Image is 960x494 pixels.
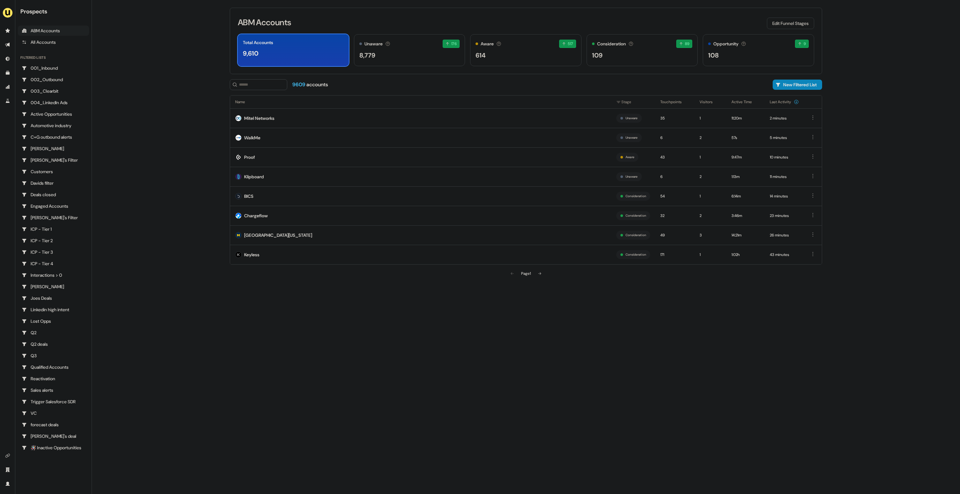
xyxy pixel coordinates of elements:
[18,201,89,211] a: Go to Engaged Accounts
[18,443,89,453] a: Go to 🪅 Inactive Opportunities
[244,174,264,180] div: Klipboard
[18,26,89,36] a: ABM Accounts
[18,270,89,280] a: Go to Interactions > 0
[18,63,89,73] a: Go to 001_Inbound
[22,444,85,451] div: 🪅 Inactive Opportunities
[18,166,89,177] a: Go to Customers
[700,154,721,160] div: 1
[18,132,89,142] a: Go to C+G outbound alerts
[22,145,85,152] div: [PERSON_NAME]
[592,50,603,60] div: 109
[660,193,689,199] div: 54
[521,270,531,277] div: Page 1
[18,397,89,407] a: Go to Trigger Salesforce SDR
[22,295,85,301] div: Joes Deals
[700,212,721,219] div: 2
[770,174,799,180] div: 11 minutes
[18,282,89,292] a: Go to JJ Deals
[243,39,273,46] div: Total Accounts
[244,232,312,238] div: [GEOGRAPHIC_DATA][US_STATE]
[18,316,89,326] a: Go to Lost Opps
[700,232,721,238] div: 3
[626,135,638,141] button: Unaware
[22,318,85,324] div: Lost Opps
[243,49,259,58] div: 9,610
[18,212,89,223] a: Go to Geneviève's Filter
[713,41,739,47] div: Opportunity
[3,54,13,64] a: Go to Inbound
[767,18,814,29] button: Edit Funnel Stages
[18,351,89,361] a: Go to Q3
[22,111,85,117] div: Active Opportunities
[731,115,760,121] div: 11:20m
[18,143,89,154] a: Go to Charlotte Stone
[770,115,799,121] div: 2 minutes
[22,191,85,198] div: Deals closed
[3,82,13,92] a: Go to attribution
[476,50,486,60] div: 614
[626,174,638,180] button: Unaware
[804,41,806,47] span: 9
[660,251,689,258] div: 171
[731,232,760,238] div: 14:21m
[22,157,85,163] div: [PERSON_NAME]'s Filter
[22,65,85,71] div: 001_Inbound
[770,232,799,238] div: 26 minutes
[18,328,89,338] a: Go to Q2
[708,50,719,60] div: 108
[22,122,85,129] div: Automotive industry
[22,260,85,267] div: ICP - Tier 4
[18,155,89,165] a: Go to Charlotte's Filter
[18,408,89,418] a: Go to VC
[700,96,720,108] button: Visitors
[18,362,89,372] a: Go to Qualified Accounts
[770,193,799,199] div: 14 minutes
[22,168,85,175] div: Customers
[18,120,89,131] a: Go to Automotive industry
[18,37,89,47] a: All accounts
[626,115,638,121] button: Unaware
[22,76,85,83] div: 002_Outbound
[22,214,85,221] div: [PERSON_NAME]'s Filter
[22,88,85,94] div: 003_Clearbit
[22,237,85,244] div: ICP - Tier 2
[626,232,646,238] button: Consideration
[292,81,328,88] div: accounts
[22,226,85,232] div: ICP - Tier 1
[244,251,259,258] div: Keyless
[3,68,13,78] a: Go to templates
[3,451,13,461] a: Go to integrations
[773,80,822,90] button: New Filtered List
[18,385,89,395] a: Go to Sales alerts
[18,224,89,234] a: Go to ICP - Tier 1
[568,41,573,47] span: 517
[770,154,799,160] div: 10 minutes
[244,193,253,199] div: BICS
[22,410,85,416] div: VC
[22,398,85,405] div: Trigger Salesforce SDR
[770,212,799,219] div: 23 minutes
[364,41,383,47] div: Unaware
[22,27,85,34] div: ABM Accounts
[660,212,689,219] div: 32
[731,154,760,160] div: 9:47m
[18,431,89,441] a: Go to yann's deal
[731,135,760,141] div: 57s
[22,249,85,255] div: ICP - Tier 3
[18,189,89,200] a: Go to Deals closed
[22,352,85,359] div: Q3
[3,479,13,489] a: Go to profile
[660,135,689,141] div: 6
[18,305,89,315] a: Go to Linkedin high intent
[731,174,760,180] div: 1:13m
[18,178,89,188] a: Go to Davids filter
[18,339,89,349] a: Go to Q2 deals
[18,74,89,85] a: Go to 002_Outbound
[3,96,13,106] a: Go to experiments
[22,39,85,45] div: All Accounts
[626,252,646,258] button: Consideration
[451,41,457,47] span: 176
[292,81,306,88] span: 9609
[660,232,689,238] div: 49
[22,99,85,106] div: 004_LinkedIn Ads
